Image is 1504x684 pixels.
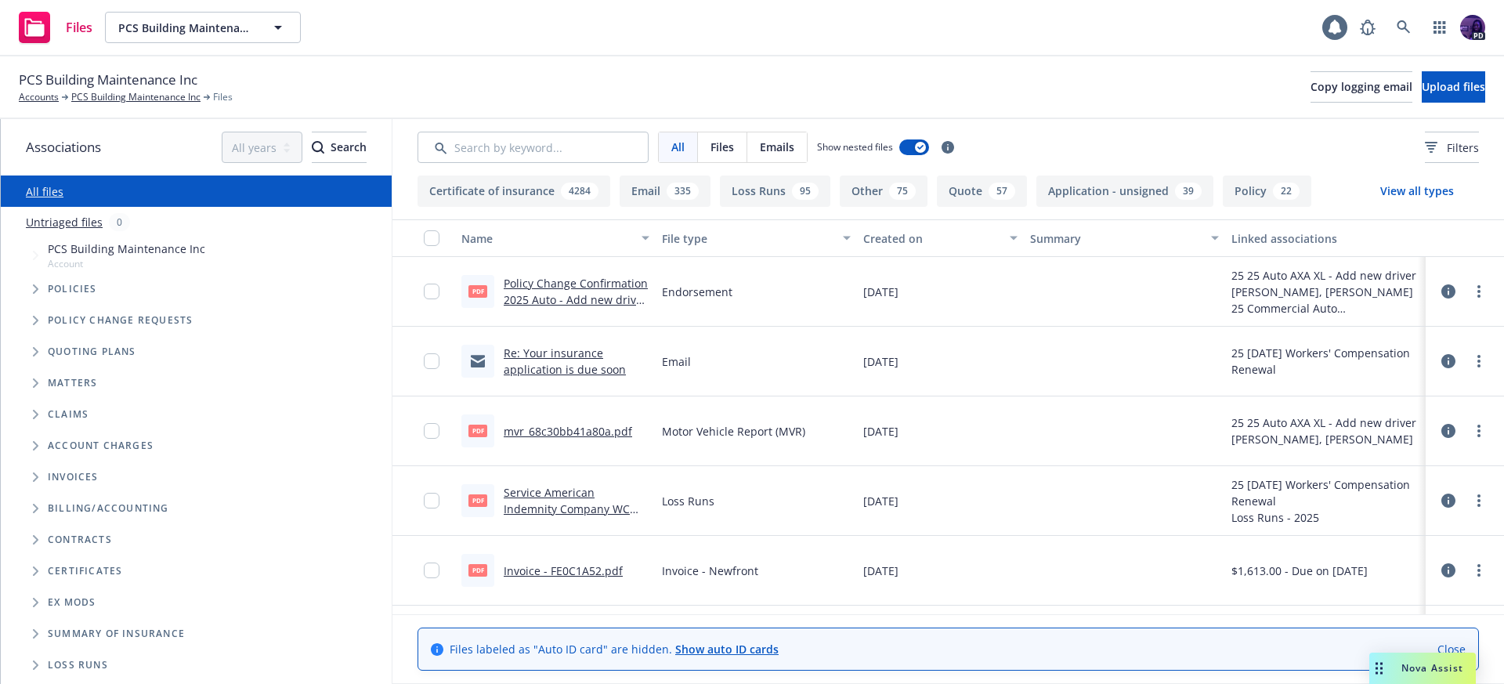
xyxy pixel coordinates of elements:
span: Files labeled as "Auto ID card" are hidden. [450,641,779,657]
button: Created on [857,219,1025,257]
span: All [671,139,685,155]
span: Summary of insurance [48,629,185,639]
span: pdf [468,564,487,576]
div: 39 [1175,183,1202,200]
span: Invoices [48,472,99,482]
span: [DATE] [863,423,898,440]
div: $1,613.00 - Due on [DATE] [1231,563,1368,579]
span: Copy logging email [1311,79,1412,94]
div: 95 [792,183,819,200]
span: Certificates [48,566,122,576]
span: Invoice - Newfront [662,563,758,579]
a: Invoice - FE0C1A52.pdf [504,563,623,578]
a: Close [1437,641,1466,657]
span: Account [48,257,205,270]
span: Matters [48,378,97,388]
span: Upload files [1422,79,1485,94]
button: Copy logging email [1311,71,1412,103]
button: Filters [1425,132,1479,163]
span: pdf [468,494,487,506]
span: Loss Runs [48,660,108,670]
input: Toggle Row Selected [424,563,439,578]
input: Toggle Row Selected [424,353,439,369]
div: 4284 [561,183,598,200]
input: Select all [424,230,439,246]
span: Associations [26,137,101,157]
span: Show nested files [817,140,893,154]
svg: Search [312,141,324,154]
span: Policies [48,284,97,294]
button: Loss Runs [720,176,830,207]
a: more [1470,352,1488,371]
div: 25 Commercial Auto [1231,300,1419,317]
a: Files [13,5,99,49]
input: Toggle Row Selected [424,423,439,439]
button: Other [840,176,927,207]
a: Service American Indemnity Company WC [DATE] - [DATE] Loss Runs - Valued [DATE].pdf [504,485,647,549]
span: Policy change requests [48,316,193,325]
button: PCS Building Maintenance Inc [105,12,301,43]
div: Summary [1030,230,1201,247]
a: Show auto ID cards [675,642,779,657]
span: Quoting plans [48,347,136,356]
a: Accounts [19,90,59,104]
div: Loss Runs - 2025 [1231,509,1419,526]
span: [DATE] [863,353,898,370]
a: All files [26,184,63,199]
div: 25 [DATE] Workers' Compensation Renewal [1231,476,1419,509]
span: Filters [1425,139,1479,156]
div: 57 [989,183,1015,200]
div: Tree Example [1,237,392,493]
a: Switch app [1424,12,1455,43]
div: Search [312,132,367,162]
div: File type [662,230,833,247]
input: Search by keyword... [418,132,649,163]
button: Certificate of insurance [418,176,610,207]
a: Search [1388,12,1419,43]
span: Motor Vehicle Report (MVR) [662,423,805,440]
a: Policy Change Confirmation 2025 Auto - Add new driver [PERSON_NAME], [PERSON_NAME].pdf [504,276,648,340]
a: Report a Bug [1352,12,1383,43]
a: Untriaged files [26,214,103,230]
span: [DATE] [863,493,898,509]
div: Drag to move [1369,653,1389,684]
span: Files [710,139,734,155]
button: View all types [1355,176,1479,207]
span: [DATE] [863,563,898,579]
span: Ex Mods [48,598,96,607]
button: Name [455,219,656,257]
span: PCS Building Maintenance Inc [48,241,205,257]
button: Upload files [1422,71,1485,103]
img: photo [1460,15,1485,40]
a: more [1470,561,1488,580]
button: Linked associations [1225,219,1426,257]
span: Endorsement [662,284,732,300]
a: mvr_68c30bb41a80a.pdf [504,424,632,439]
span: Loss Runs [662,493,714,509]
div: 335 [667,183,699,200]
div: Name [461,230,632,247]
button: Policy [1223,176,1311,207]
a: PCS Building Maintenance Inc [71,90,201,104]
a: more [1470,422,1488,440]
div: 22 [1273,183,1300,200]
div: 25 25 Auto AXA XL - Add new driver [PERSON_NAME], [PERSON_NAME] [1231,267,1419,300]
div: 75 [889,183,916,200]
div: Linked associations [1231,230,1419,247]
span: Files [66,21,92,34]
button: Nova Assist [1369,653,1476,684]
a: more [1470,282,1488,301]
span: PCS Building Maintenance Inc [118,20,254,36]
span: Filters [1447,139,1479,156]
a: Re: Your insurance application is due soon [504,346,626,377]
button: Application - unsigned [1036,176,1213,207]
span: [DATE] [863,284,898,300]
span: Files [213,90,233,104]
span: Account charges [48,441,154,451]
button: Email [620,176,710,207]
span: Nova Assist [1401,661,1463,675]
span: pdf [468,285,487,297]
span: PCS Building Maintenance Inc [19,70,197,90]
input: Toggle Row Selected [424,493,439,508]
span: pdf [468,425,487,436]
